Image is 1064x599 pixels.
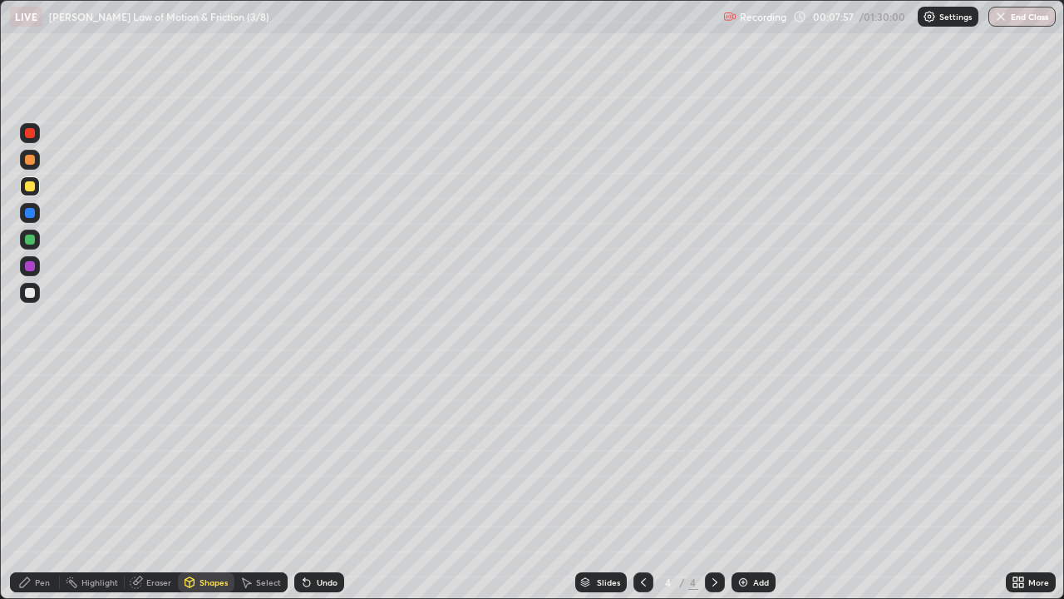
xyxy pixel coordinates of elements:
div: Highlight [81,578,118,587]
button: End Class [988,7,1056,27]
div: 4 [688,575,698,590]
img: add-slide-button [736,576,750,589]
div: / [680,577,685,587]
img: end-class-cross [994,10,1007,23]
div: 4 [660,577,677,587]
div: Eraser [146,578,171,587]
img: recording.375f2c34.svg [723,10,736,23]
div: More [1028,578,1049,587]
p: Settings [939,12,972,21]
div: Select [256,578,281,587]
p: [PERSON_NAME] Law of Motion & Friction (3/8) [49,10,269,23]
p: LIVE [15,10,37,23]
div: Slides [597,578,620,587]
img: class-settings-icons [923,10,936,23]
div: Undo [317,578,337,587]
div: Pen [35,578,50,587]
div: Add [753,578,769,587]
p: Recording [740,11,786,23]
div: Shapes [199,578,228,587]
